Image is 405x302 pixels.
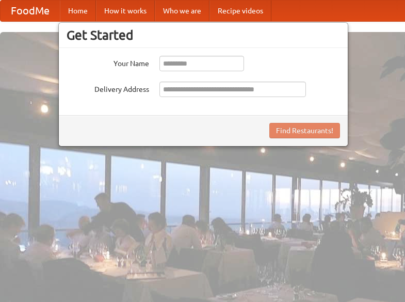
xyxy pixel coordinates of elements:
[269,123,340,138] button: Find Restaurants!
[67,27,340,43] h3: Get Started
[155,1,209,21] a: Who we are
[67,56,149,69] label: Your Name
[96,1,155,21] a: How it works
[209,1,271,21] a: Recipe videos
[67,82,149,94] label: Delivery Address
[1,1,60,21] a: FoodMe
[60,1,96,21] a: Home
